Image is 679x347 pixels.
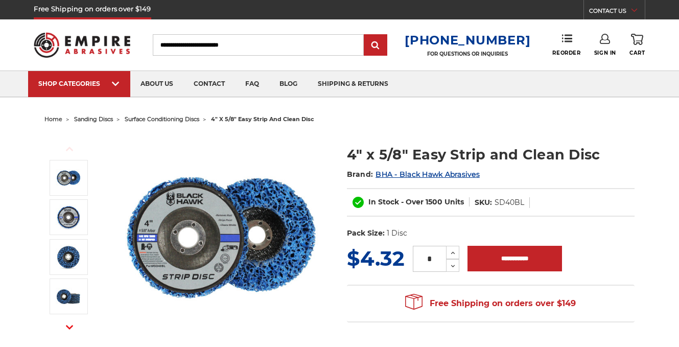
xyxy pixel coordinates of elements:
button: Previous [57,138,82,160]
span: 4" x 5/8" easy strip and clean disc [211,115,314,123]
img: Black Hawk strip and clean discs, 4 inch [56,204,81,230]
img: Empire Abrasives [34,26,130,64]
span: 1500 [426,197,442,206]
span: Free Shipping on orders over $149 [405,293,576,314]
a: shipping & returns [308,71,399,97]
a: Reorder [552,34,580,56]
img: 4 inch paint stripping discs [56,284,81,309]
dd: SD40BL [495,197,524,208]
a: surface conditioning discs [125,115,199,123]
p: FOR QUESTIONS OR INQUIRIES [405,51,530,57]
span: Units [444,197,464,206]
dt: SKU: [475,197,492,208]
img: 4" x 5/8" easy strip and clean discs [119,134,323,338]
a: sanding discs [74,115,113,123]
a: CONTACT US [589,5,645,19]
h1: 4" x 5/8" Easy Strip and Clean Disc [347,145,635,165]
a: BHA - Black Hawk Abrasives [376,170,480,179]
input: Submit [365,35,386,56]
a: faq [235,71,269,97]
span: Sign In [594,50,616,56]
span: Reorder [552,50,580,56]
div: SHOP CATEGORIES [38,80,120,87]
a: about us [130,71,183,97]
button: Next [57,316,82,338]
span: - Over [401,197,424,206]
dt: Pack Size: [347,228,385,239]
img: 4" paint stripper disc [56,244,81,270]
a: home [44,115,62,123]
span: In Stock [368,197,399,206]
a: [PHONE_NUMBER] [405,33,530,48]
dd: 1 Disc [387,228,407,239]
a: blog [269,71,308,97]
span: Brand: [347,170,373,179]
span: $4.32 [347,246,405,271]
span: Cart [629,50,645,56]
a: Cart [629,34,645,56]
a: contact [183,71,235,97]
img: 4" x 5/8" easy strip and clean discs [56,165,81,191]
